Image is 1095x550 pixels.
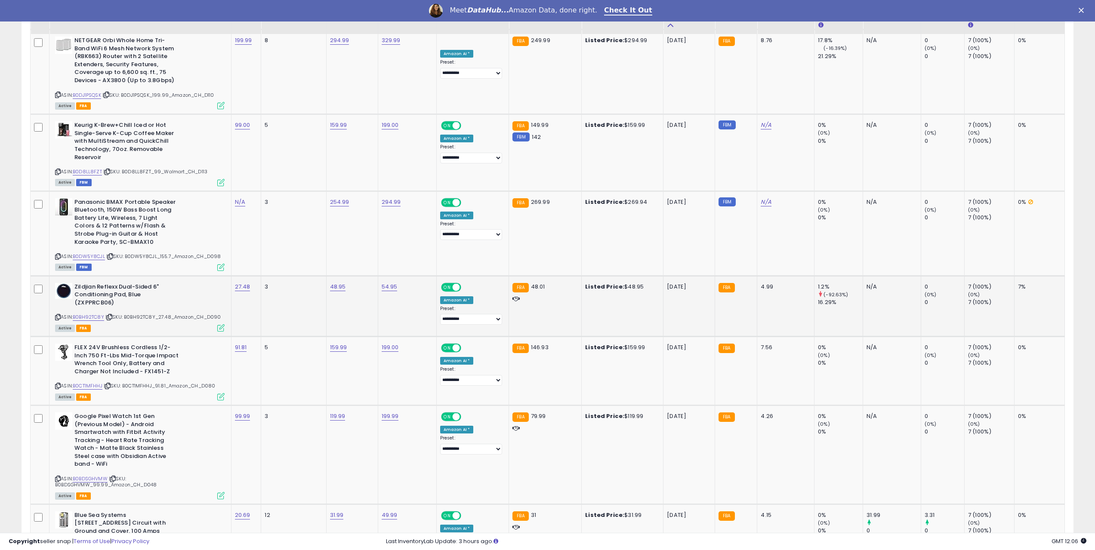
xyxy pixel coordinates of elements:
b: Listed Price: [585,412,624,420]
div: 0% [818,344,863,351]
span: OFF [460,413,473,421]
div: 5 [265,344,319,351]
span: | SKU: B0DJ1PSQSK_199.99_Amazon_CH_D110 [102,92,214,98]
div: $159.99 [585,121,657,129]
div: Preset: [440,306,503,325]
a: 159.99 [330,343,347,352]
div: 0 [925,198,964,206]
span: 249.99 [531,36,550,44]
div: 3 [265,283,319,291]
div: 3 [265,412,319,420]
small: (0%) [818,421,830,427]
b: Blue Sea Systems [STREET_ADDRESS] Circuit with Ground and Cover, 100 Amps [74,511,179,538]
small: (0%) [925,129,937,136]
small: FBA [512,121,528,131]
img: 31-73qmffqL._SL40_.jpg [55,412,72,430]
div: 7 (100%) [968,298,1014,306]
div: 0% [1018,121,1058,129]
img: 41ZR8Q97stL._SL40_.jpg [55,198,72,215]
small: FBA [512,37,528,46]
span: 269.99 [531,198,550,206]
a: 294.99 [382,198,401,206]
span: | SKU: B0CT1MFHHJ_91.81_Amazon_CH_D080 [104,382,215,389]
div: $119.99 [585,412,657,420]
div: [DATE] [667,511,701,519]
div: 3 [265,198,319,206]
a: 54.95 [382,283,398,291]
div: 0 [925,137,964,145]
a: 49.99 [382,511,398,519]
div: 0% [1018,198,1058,206]
b: Listed Price: [585,343,624,351]
small: (0%) [925,421,937,427]
span: FBA [76,325,91,332]
div: 16.29% [818,298,863,306]
div: 0 [925,52,964,60]
div: 0 [925,121,964,129]
div: N/A [867,283,914,291]
small: (0%) [968,519,980,526]
div: 0% [818,214,863,221]
img: 41Ig8lOp2mL._SL40_.jpg [55,511,72,528]
div: [DATE] [667,412,701,420]
small: (-92.63%) [824,291,848,298]
div: 7 (100%) [968,428,1014,436]
div: 8 [265,37,319,44]
small: (0%) [925,45,937,52]
div: 0 [925,412,964,420]
small: FBM [719,120,735,129]
span: FBA [76,102,91,110]
div: 0% [818,198,863,206]
div: 0% [1018,511,1058,519]
b: Listed Price: [585,36,624,44]
div: 7 (100%) [968,37,1014,44]
a: 199.00 [382,343,399,352]
div: 17.8% [818,37,863,44]
div: Amazon AI * [440,50,474,58]
span: ON [442,283,453,291]
a: 20.69 [235,511,250,519]
img: 21SvWIvZ5RL._SL40_.jpg [55,37,72,54]
a: B0DW5Y8CJL [73,253,105,260]
div: 0% [1018,37,1058,44]
div: Preset: [440,366,503,386]
div: 0 [925,344,964,351]
a: 31.99 [330,511,344,519]
span: ON [442,512,453,519]
div: 0% [818,121,863,129]
div: ASIN: [55,37,225,108]
a: Terms of Use [74,537,110,545]
small: FBA [512,511,528,521]
a: 99.99 [235,412,250,421]
small: (0%) [925,291,937,298]
span: All listings currently available for purchase on Amazon [55,325,75,332]
span: 79.99 [531,412,546,420]
b: NETGEAR Orbi Whole Home Tri-Band WiFi 6 Mesh Network System (RBK663) Router with 2 Satellite Exte... [74,37,179,86]
a: 329.99 [382,36,401,45]
a: B0DJ1PSQSK [73,92,101,99]
b: Keurig K-Brew+Chill Iced or Hot Single-Serve K-Cup Coffee Maker with MultiStream and QuickChill T... [74,121,179,163]
span: FBM [76,264,92,271]
div: 4.99 [761,283,808,291]
div: Amazon AI * [440,357,474,365]
div: Amazon AI * [440,212,474,219]
div: $294.99 [585,37,657,44]
small: Days In Stock. [968,22,973,29]
span: ON [442,344,453,352]
div: 0 [925,214,964,221]
div: 3.31 [925,511,964,519]
div: 0% [1018,344,1058,351]
div: 0% [818,359,863,367]
small: FBA [719,511,734,521]
a: 199.99 [382,412,399,421]
div: $159.99 [585,344,657,351]
div: $31.99 [585,511,657,519]
b: Listed Price: [585,198,624,206]
div: 0 [925,359,964,367]
a: 27.48 [235,283,250,291]
b: Listed Price: [585,283,624,291]
span: OFF [460,512,473,519]
span: All listings currently available for purchase on Amazon [55,264,75,271]
div: Close [1079,8,1087,13]
a: 199.00 [382,121,399,129]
